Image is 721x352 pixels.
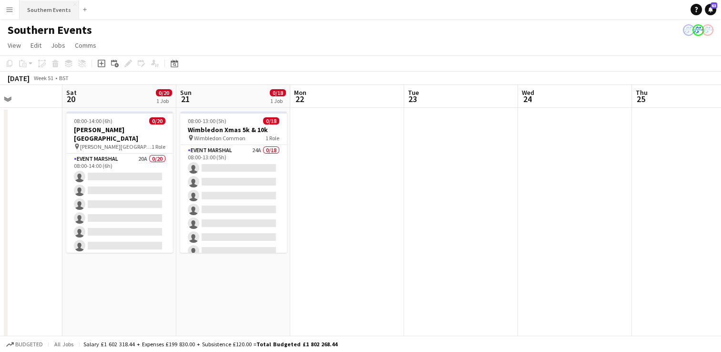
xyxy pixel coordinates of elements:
[66,88,77,97] span: Sat
[8,73,30,83] div: [DATE]
[52,341,75,348] span: All jobs
[71,39,100,52] a: Comms
[15,341,43,348] span: Budgeted
[8,23,92,37] h1: Southern Events
[408,88,419,97] span: Tue
[702,24,713,36] app-user-avatar: RunThrough Events
[47,39,69,52] a: Jobs
[5,339,44,350] button: Budgeted
[270,97,285,104] div: 1 Job
[522,88,534,97] span: Wed
[294,88,306,97] span: Mon
[8,41,21,50] span: View
[188,117,226,124] span: 08:00-13:00 (5h)
[80,143,152,150] span: [PERSON_NAME][GEOGRAPHIC_DATA]
[256,341,337,348] span: Total Budgeted £1 802 268.44
[705,4,716,15] a: 63
[66,112,173,253] app-job-card: 08:00-14:00 (6h)0/20[PERSON_NAME][GEOGRAPHIC_DATA] [PERSON_NAME][GEOGRAPHIC_DATA]1 RoleEvent Mars...
[27,39,45,52] a: Edit
[74,117,112,124] span: 08:00-14:00 (6h)
[634,93,648,104] span: 25
[265,135,279,142] span: 1 Role
[520,93,534,104] span: 24
[65,93,77,104] span: 20
[406,93,419,104] span: 23
[263,117,279,124] span: 0/18
[156,89,172,96] span: 0/20
[152,143,165,150] span: 1 Role
[20,0,79,19] button: Southern Events
[270,89,286,96] span: 0/18
[711,2,717,9] span: 63
[51,41,65,50] span: Jobs
[75,41,96,50] span: Comms
[83,341,337,348] div: Salary £1 602 318.44 + Expenses £199 830.00 + Subsistence £120.00 =
[31,74,55,82] span: Week 51
[180,112,287,253] app-job-card: 08:00-13:00 (5h)0/18Wimbledon Xmas 5k & 10k Wimbledon Common1 RoleEvent Marshal24A0/1808:00-13:00...
[692,24,704,36] app-user-avatar: RunThrough Events
[59,74,69,82] div: BST
[180,125,287,134] h3: Wimbledon Xmas 5k & 10k
[4,39,25,52] a: View
[194,135,245,142] span: Wimbledon Common
[149,117,165,124] span: 0/20
[636,88,648,97] span: Thu
[180,88,192,97] span: Sun
[293,93,306,104] span: 22
[30,41,41,50] span: Edit
[66,125,173,143] h3: [PERSON_NAME][GEOGRAPHIC_DATA]
[156,97,172,104] div: 1 Job
[179,93,192,104] span: 21
[683,24,694,36] app-user-avatar: RunThrough Events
